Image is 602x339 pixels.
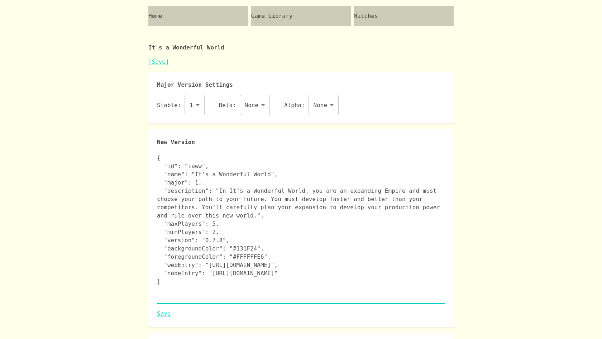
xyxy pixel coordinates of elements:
div: 1 [185,95,205,115]
a: Home [148,6,248,26]
div: None [309,95,339,115]
p: Major Version Settings [157,81,445,89]
p: New Version [157,138,445,147]
div: Beta: [219,95,270,115]
div: Alpha: [284,95,339,115]
a: Save [157,310,445,318]
div: Stable: [157,95,205,115]
div: None [240,95,270,115]
textarea: { "id": "iaww", "name": "It's a Wonderful World", "major": 1, "description": "In It’s a Wonderful... [157,154,445,302]
a: Matches [354,6,454,26]
p: It's a Wonderful World [148,32,454,58]
a: [Save] [148,58,169,65]
a: Game Library [251,6,351,26]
